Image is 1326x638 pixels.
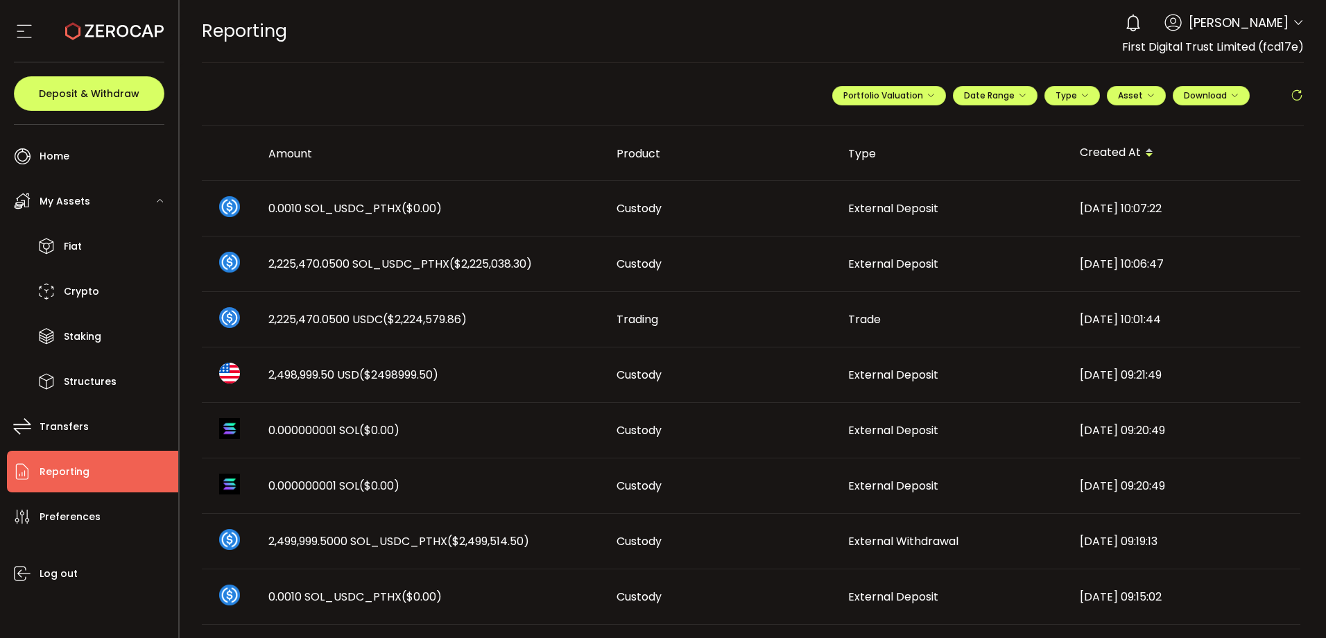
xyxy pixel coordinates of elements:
span: Date Range [964,89,1026,101]
span: Log out [40,564,78,584]
img: usdc_portfolio.svg [219,307,240,328]
button: Portfolio Valuation [832,86,946,105]
span: External Deposit [848,256,938,272]
div: Created At [1069,141,1300,165]
span: Asset [1118,89,1143,101]
span: Custody [617,200,662,216]
span: ($2,499,514.50) [447,533,529,549]
div: [DATE] 09:20:49 [1069,478,1300,494]
div: Amount [257,146,605,162]
span: First Digital Trust Limited (fcd17e) [1122,39,1304,55]
span: ($0.00) [359,422,399,438]
span: Trading [617,311,658,327]
span: Trade [848,311,881,327]
span: 2,499,999.5000 SOL_USDC_PTHX [268,533,529,549]
div: [DATE] 10:07:22 [1069,200,1300,216]
span: Portfolio Valuation [843,89,935,101]
span: Home [40,146,69,166]
span: Custody [617,589,662,605]
button: Date Range [953,86,1037,105]
img: usd_portfolio.svg [219,363,240,383]
img: sol_portfolio.png [219,474,240,494]
span: ($0.00) [402,200,442,216]
div: [DATE] 10:01:44 [1069,311,1300,327]
span: 0.0010 SOL_USDC_PTHX [268,589,442,605]
span: External Deposit [848,422,938,438]
span: External Withdrawal [848,533,958,549]
img: sol_usdc_pthx_portfolio.png [219,196,240,217]
span: My Assets [40,191,90,212]
span: Download [1184,89,1239,101]
iframe: Chat Widget [1257,571,1326,638]
span: 0.000000001 SOL [268,422,399,438]
span: ($0.00) [359,478,399,494]
span: ($2498999.50) [359,367,438,383]
button: Asset [1107,86,1166,105]
div: Product [605,146,837,162]
span: [PERSON_NAME] [1189,13,1289,32]
div: [DATE] 09:15:02 [1069,589,1300,605]
div: [DATE] 09:21:49 [1069,367,1300,383]
span: Transfers [40,417,89,437]
img: sol_usdc_pthx_portfolio.png [219,585,240,605]
span: ($0.00) [402,589,442,605]
span: Custody [617,367,662,383]
span: Preferences [40,507,101,527]
span: Custody [617,422,662,438]
span: Type [1056,89,1089,101]
span: 0.000000001 SOL [268,478,399,494]
img: sol_usdc_pthx_portfolio.png [219,529,240,550]
button: Type [1044,86,1100,105]
span: 2,498,999.50 USD [268,367,438,383]
span: Crypto [64,282,99,302]
span: Custody [617,478,662,494]
img: sol_portfolio.png [219,418,240,439]
span: ($2,225,038.30) [449,256,532,272]
span: Deposit & Withdraw [39,89,139,98]
span: Staking [64,327,101,347]
span: Reporting [40,462,89,482]
span: External Deposit [848,589,938,605]
span: Custody [617,256,662,272]
div: [DATE] 09:20:49 [1069,422,1300,438]
button: Deposit & Withdraw [14,76,164,111]
span: Reporting [202,19,287,43]
span: External Deposit [848,478,938,494]
span: Structures [64,372,117,392]
span: Custody [617,533,662,549]
button: Download [1173,86,1250,105]
div: [DATE] 09:19:13 [1069,533,1300,549]
div: Type [837,146,1069,162]
span: External Deposit [848,367,938,383]
span: External Deposit [848,200,938,216]
span: 2,225,470.0500 SOL_USDC_PTHX [268,256,532,272]
div: [DATE] 10:06:47 [1069,256,1300,272]
img: sol_usdc_pthx_portfolio.png [219,252,240,273]
span: 2,225,470.0500 USDC [268,311,467,327]
span: 0.0010 SOL_USDC_PTHX [268,200,442,216]
span: Fiat [64,236,82,257]
span: ($2,224,579.86) [383,311,467,327]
